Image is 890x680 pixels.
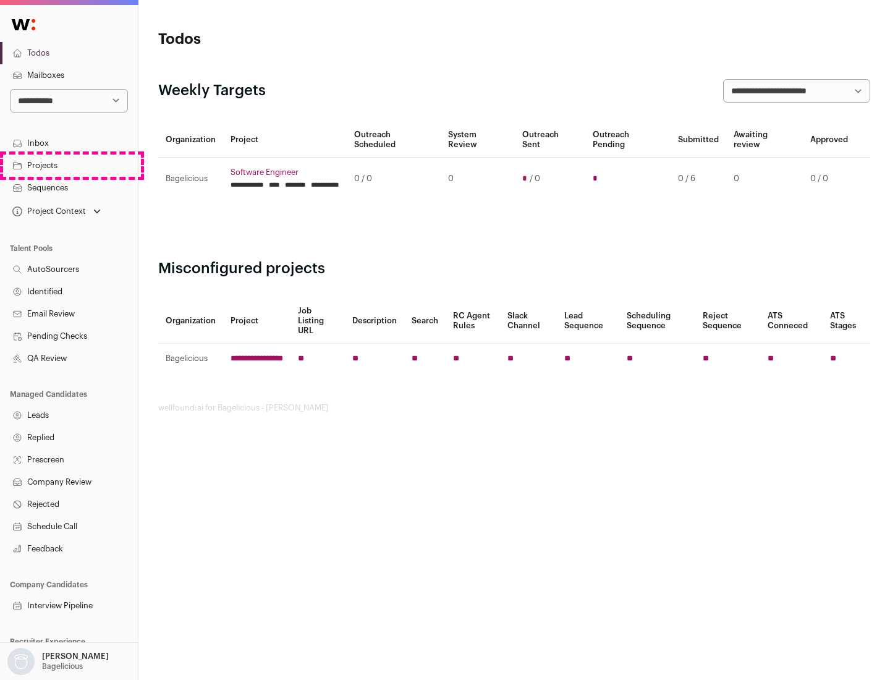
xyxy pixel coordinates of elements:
[515,122,586,158] th: Outreach Sent
[671,158,726,200] td: 0 / 6
[557,299,619,344] th: Lead Sequence
[441,122,514,158] th: System Review
[158,122,223,158] th: Organization
[42,661,83,671] p: Bagelicious
[760,299,822,344] th: ATS Conneced
[158,299,223,344] th: Organization
[42,652,109,661] p: [PERSON_NAME]
[404,299,446,344] th: Search
[158,403,870,413] footer: wellfound:ai for Bagelicious - [PERSON_NAME]
[5,648,111,675] button: Open dropdown
[158,344,223,374] td: Bagelicious
[290,299,345,344] th: Job Listing URL
[441,158,514,200] td: 0
[726,158,803,200] td: 0
[347,122,441,158] th: Outreach Scheduled
[726,122,803,158] th: Awaiting review
[671,122,726,158] th: Submitted
[803,158,855,200] td: 0 / 0
[619,299,695,344] th: Scheduling Sequence
[585,122,670,158] th: Outreach Pending
[10,206,86,216] div: Project Context
[7,648,35,675] img: nopic.png
[158,158,223,200] td: Bagelicious
[158,259,870,279] h2: Misconfigured projects
[5,12,42,37] img: Wellfound
[823,299,870,344] th: ATS Stages
[500,299,557,344] th: Slack Channel
[446,299,499,344] th: RC Agent Rules
[695,299,761,344] th: Reject Sequence
[803,122,855,158] th: Approved
[158,81,266,101] h2: Weekly Targets
[231,168,339,177] a: Software Engineer
[10,203,103,220] button: Open dropdown
[223,122,347,158] th: Project
[530,174,540,184] span: / 0
[223,299,290,344] th: Project
[158,30,396,49] h1: Todos
[345,299,404,344] th: Description
[347,158,441,200] td: 0 / 0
